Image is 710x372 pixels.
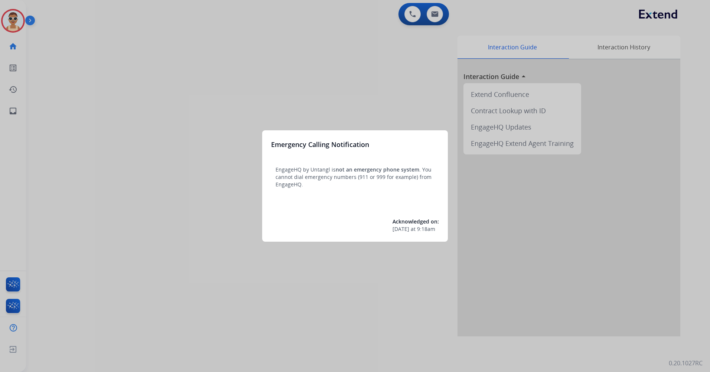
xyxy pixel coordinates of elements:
p: EngageHQ by Untangl is . You cannot dial emergency numbers (911 or 999 for example) from EngageHQ. [276,166,434,188]
span: [DATE] [393,225,409,233]
div: at [393,225,439,233]
h3: Emergency Calling Notification [271,139,369,150]
span: not an emergency phone system [336,166,419,173]
span: 9:18am [417,225,435,233]
p: 0.20.1027RC [669,359,703,368]
span: Acknowledged on: [393,218,439,225]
